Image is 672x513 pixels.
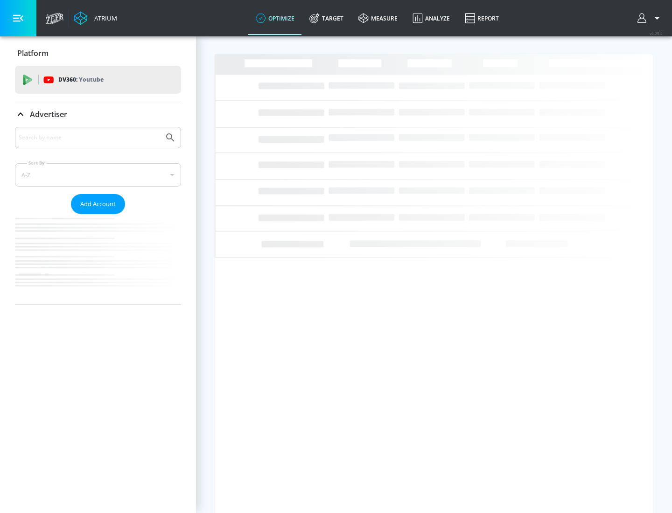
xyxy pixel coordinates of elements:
p: Platform [17,48,49,58]
div: A-Z [15,163,181,187]
a: Report [457,1,506,35]
a: Atrium [74,11,117,25]
a: Target [302,1,351,35]
input: Search by name [19,132,160,144]
nav: list of Advertiser [15,214,181,305]
div: Atrium [91,14,117,22]
div: DV360: Youtube [15,66,181,94]
a: Analyze [405,1,457,35]
div: Platform [15,40,181,66]
span: Add Account [80,199,116,209]
a: measure [351,1,405,35]
span: v 4.25.2 [650,31,663,36]
label: Sort By [27,160,47,166]
p: Youtube [79,75,104,84]
a: optimize [248,1,302,35]
p: Advertiser [30,109,67,119]
div: Advertiser [15,101,181,127]
button: Add Account [71,194,125,214]
p: DV360: [58,75,104,85]
div: Advertiser [15,127,181,305]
